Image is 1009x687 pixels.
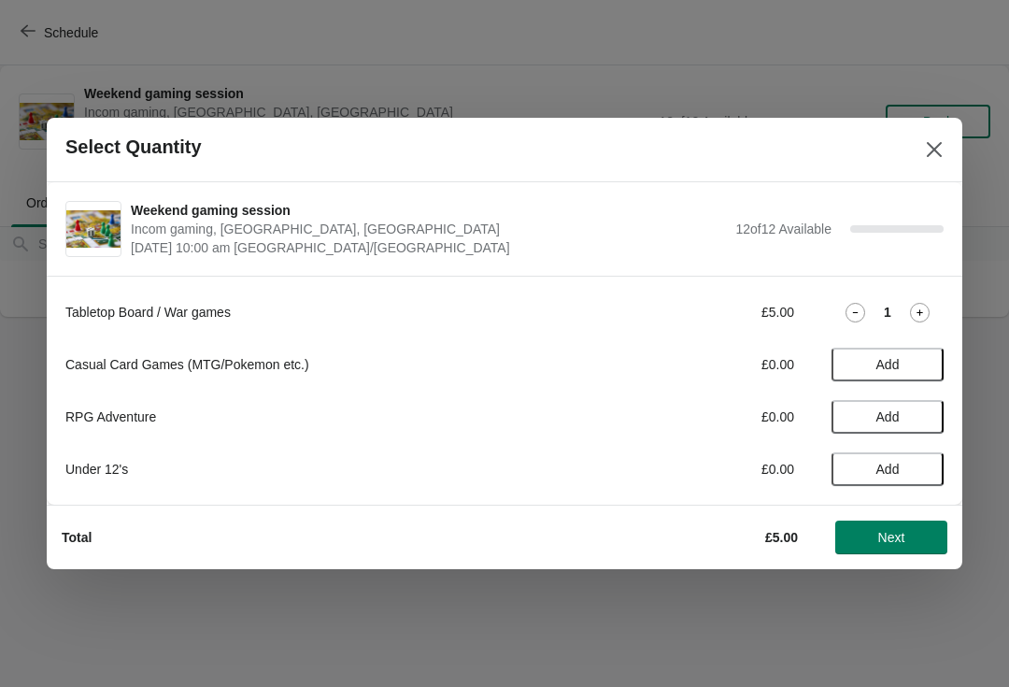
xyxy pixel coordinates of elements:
[876,409,900,424] span: Add
[621,355,794,374] div: £0.00
[831,452,944,486] button: Add
[65,408,584,426] div: RPG Adventure
[835,521,947,554] button: Next
[831,348,944,381] button: Add
[131,201,726,220] span: Weekend gaming session
[621,460,794,479] div: £0.00
[66,210,121,249] img: Weekend gaming session | Incom gaming, Church Street, Cheltenham, UK | September 28 | 10:00 am Eu...
[876,357,900,372] span: Add
[621,303,794,322] div: £5.00
[131,238,726,257] span: [DATE] 10:00 am [GEOGRAPHIC_DATA]/[GEOGRAPHIC_DATA]
[65,136,202,158] h2: Select Quantity
[735,222,831,236] span: 12 of 12 Available
[62,530,92,545] strong: Total
[621,408,794,426] div: £0.00
[65,303,584,322] div: Tabletop Board / War games
[765,530,798,545] strong: £5.00
[65,355,584,374] div: Casual Card Games (MTG/Pokemon etc.)
[917,133,951,166] button: Close
[831,400,944,434] button: Add
[878,530,905,545] span: Next
[65,460,584,479] div: Under 12's
[884,303,891,322] strong: 1
[131,220,726,238] span: Incom gaming, [GEOGRAPHIC_DATA], [GEOGRAPHIC_DATA]
[876,462,900,477] span: Add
